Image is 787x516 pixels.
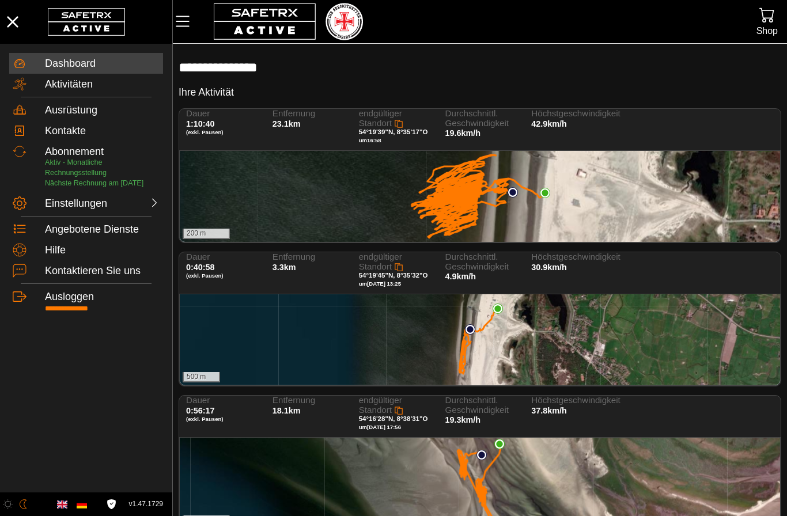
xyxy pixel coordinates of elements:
[445,128,480,138] span: 19.6km/h
[493,303,503,314] img: PathEnd.svg
[186,272,260,279] span: (exkl. Pausen)
[531,109,605,119] span: Höchstgeschwindigkeit
[45,198,100,210] div: Einstellungen
[531,263,567,272] span: 30.9km/h
[476,450,487,460] img: PathStart.svg
[273,406,301,415] span: 18.1km
[531,252,605,262] span: Höchstgeschwindigkeit
[45,146,160,158] div: Abonnement
[45,104,160,117] div: Ausrüstung
[179,86,234,99] h5: Ihre Aktivität
[359,415,428,422] span: 54°16'28"N, 8°38'31"O
[45,58,160,70] div: Dashboard
[273,109,346,119] span: Entfernung
[494,439,505,449] img: PathEnd.svg
[13,77,27,91] img: Activities.svg
[186,252,260,262] span: Dauer
[13,145,27,158] img: Subscription.svg
[122,495,170,514] button: v1.47.1729
[273,396,346,405] span: Entfernung
[72,495,92,514] button: German
[326,3,362,40] img: RescueLogo.png
[186,406,215,415] span: 0:56:17
[531,119,567,128] span: 42.9km/h
[45,223,160,236] div: Angebotene Dienste
[13,264,27,278] img: ContactUs.svg
[13,243,27,257] img: Help.svg
[45,78,160,91] div: Aktivitäten
[359,272,428,279] span: 54°19'45"N, 8°35'32"O
[359,395,402,415] span: endgültiger Standort
[186,263,215,272] span: 0:40:58
[540,188,550,198] img: PathEnd.svg
[186,129,260,136] span: (exkl. Pausen)
[183,229,230,239] div: 200 m
[186,396,260,405] span: Dauer
[129,498,163,510] span: v1.47.1729
[186,416,260,423] span: (exkl. Pausen)
[57,499,67,510] img: en.svg
[445,272,476,281] span: 4.9km/h
[465,324,475,335] img: PathStart.svg
[45,125,160,138] div: Kontakte
[186,109,260,119] span: Dauer
[445,396,519,415] span: Durchschnittl. Geschwindigkeit
[3,499,13,509] img: ModeLight.svg
[183,372,220,382] div: 500 m
[273,119,301,128] span: 23.1km
[45,179,143,187] span: Nächste Rechnung am [DATE]
[45,291,160,303] div: Ausloggen
[359,280,401,287] span: um [DATE] 13:25
[445,109,519,128] span: Durchschnittl. Geschwindigkeit
[173,9,202,33] button: MenÜ
[445,252,519,271] span: Durchschnittl. Geschwindigkeit
[756,23,778,39] div: Shop
[273,252,346,262] span: Entfernung
[445,415,480,424] span: 19.3km/h
[359,128,428,135] span: 54°19'39"N, 8°35'17"O
[52,495,72,514] button: English
[359,424,401,430] span: um [DATE] 17:56
[18,499,28,509] img: ModeDark.svg
[531,406,567,415] span: 37.8km/h
[273,263,296,272] span: 3.3km
[104,499,119,509] a: Lizenzvereinbarung
[45,158,107,177] span: Aktiv - Monatliche Rechnungsstellung
[359,252,402,271] span: endgültiger Standort
[13,103,27,117] img: Equipment.svg
[77,499,87,510] img: de.svg
[359,137,381,143] span: um 16:58
[186,119,215,128] span: 1:10:40
[359,108,402,128] span: endgültiger Standort
[45,265,160,278] div: Kontaktieren Sie uns
[45,244,160,257] div: Hilfe
[531,396,605,405] span: Höchstgeschwindigkeit
[508,187,518,198] img: PathStart.svg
